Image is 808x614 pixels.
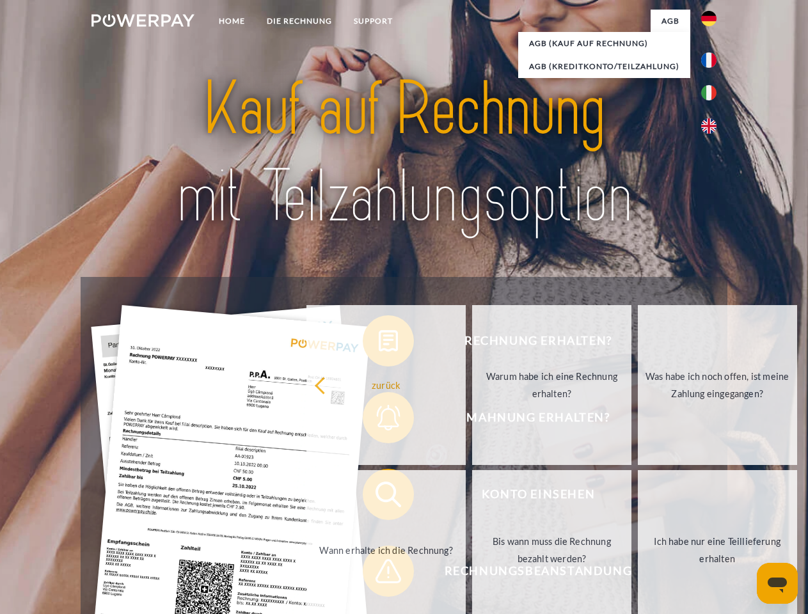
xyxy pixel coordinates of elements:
[646,533,789,567] div: Ich habe nur eine Teillieferung erhalten
[480,533,624,567] div: Bis wann muss die Rechnung bezahlt werden?
[701,118,717,134] img: en
[701,52,717,68] img: fr
[208,10,256,33] a: Home
[701,11,717,26] img: de
[651,10,690,33] a: agb
[91,14,194,27] img: logo-powerpay-white.svg
[757,563,798,604] iframe: Schaltfläche zum Öffnen des Messaging-Fensters
[122,61,686,245] img: title-powerpay_de.svg
[701,85,717,100] img: it
[480,368,624,402] div: Warum habe ich eine Rechnung erhalten?
[343,10,404,33] a: SUPPORT
[256,10,343,33] a: DIE RECHNUNG
[518,32,690,55] a: AGB (Kauf auf Rechnung)
[518,55,690,78] a: AGB (Kreditkonto/Teilzahlung)
[314,541,458,558] div: Wann erhalte ich die Rechnung?
[638,305,797,465] a: Was habe ich noch offen, ist meine Zahlung eingegangen?
[314,376,458,393] div: zurück
[646,368,789,402] div: Was habe ich noch offen, ist meine Zahlung eingegangen?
